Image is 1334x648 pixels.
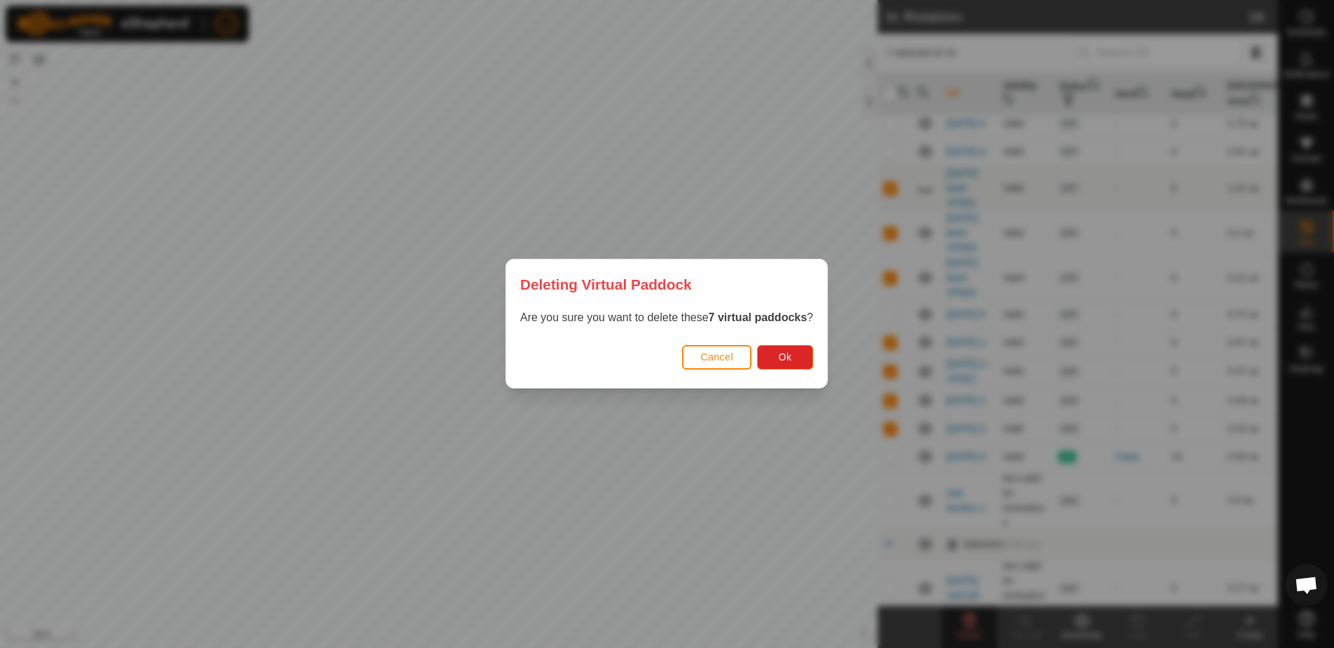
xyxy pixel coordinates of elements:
[779,352,792,363] span: Ok
[1286,564,1328,606] div: Open chat
[683,345,752,370] button: Cancel
[709,312,808,324] strong: 7 virtual paddocks
[520,312,813,324] span: Are you sure you want to delete these ?
[701,352,734,363] span: Cancel
[758,345,814,370] button: Ok
[520,274,692,295] span: Deleting Virtual Paddock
